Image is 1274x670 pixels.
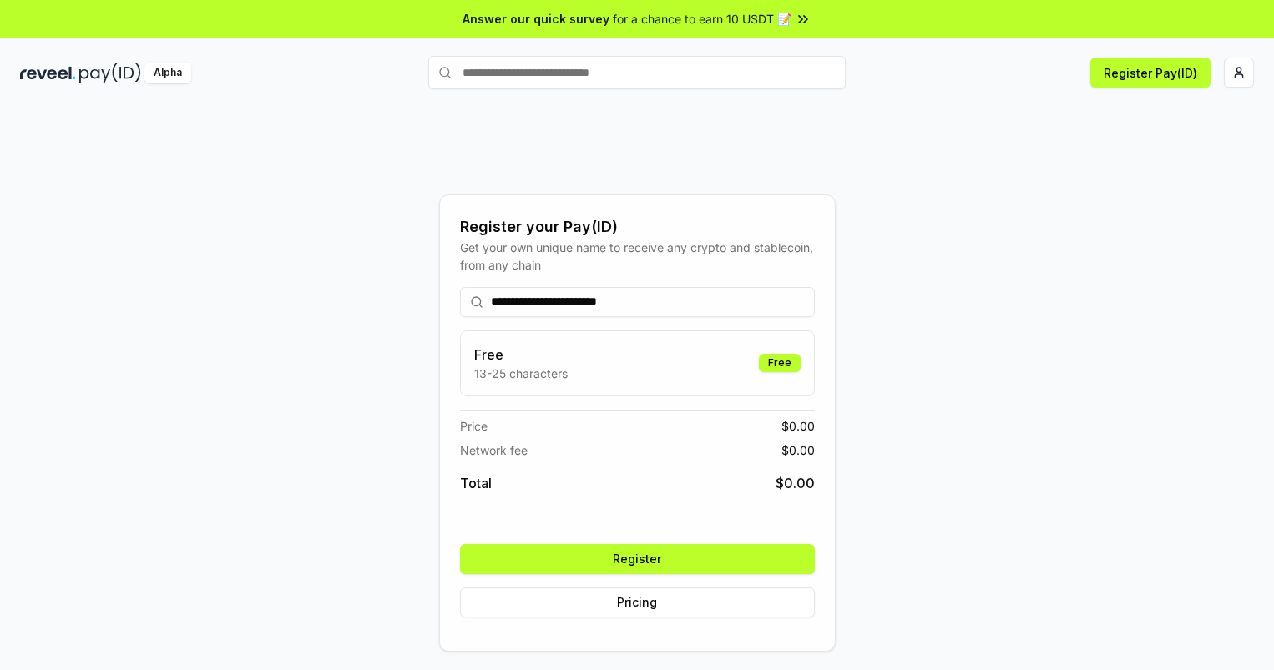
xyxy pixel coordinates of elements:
[1090,58,1211,88] button: Register Pay(ID)
[460,417,488,435] span: Price
[460,587,815,617] button: Pricing
[460,215,815,239] div: Register your Pay(ID)
[474,365,568,382] p: 13-25 characters
[474,345,568,365] h3: Free
[759,354,801,372] div: Free
[20,63,76,83] img: reveel_dark
[613,10,791,28] span: for a chance to earn 10 USDT 📝
[460,473,492,493] span: Total
[781,417,815,435] span: $ 0.00
[460,441,528,459] span: Network fee
[781,441,815,459] span: $ 0.00
[460,239,815,274] div: Get your own unique name to receive any crypto and stablecoin, from any chain
[463,10,609,28] span: Answer our quick survey
[460,544,815,574] button: Register
[776,473,815,493] span: $ 0.00
[79,63,141,83] img: pay_id
[144,63,191,83] div: Alpha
